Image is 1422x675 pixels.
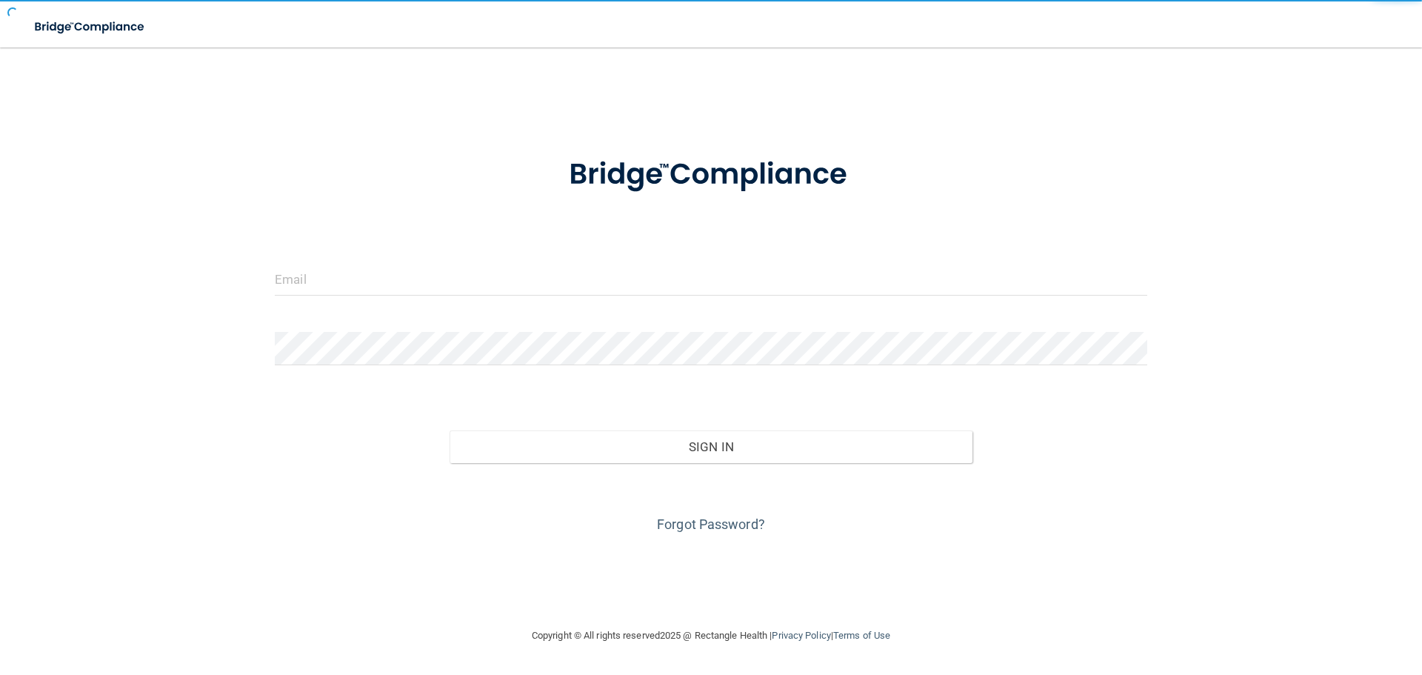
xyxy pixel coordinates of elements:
a: Forgot Password? [657,516,765,532]
a: Terms of Use [833,630,890,641]
div: Copyright © All rights reserved 2025 @ Rectangle Health | | [441,612,981,659]
img: bridge_compliance_login_screen.278c3ca4.svg [22,12,158,42]
button: Sign In [450,430,973,463]
img: bridge_compliance_login_screen.278c3ca4.svg [538,136,884,213]
a: Privacy Policy [772,630,830,641]
input: Email [275,262,1147,296]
